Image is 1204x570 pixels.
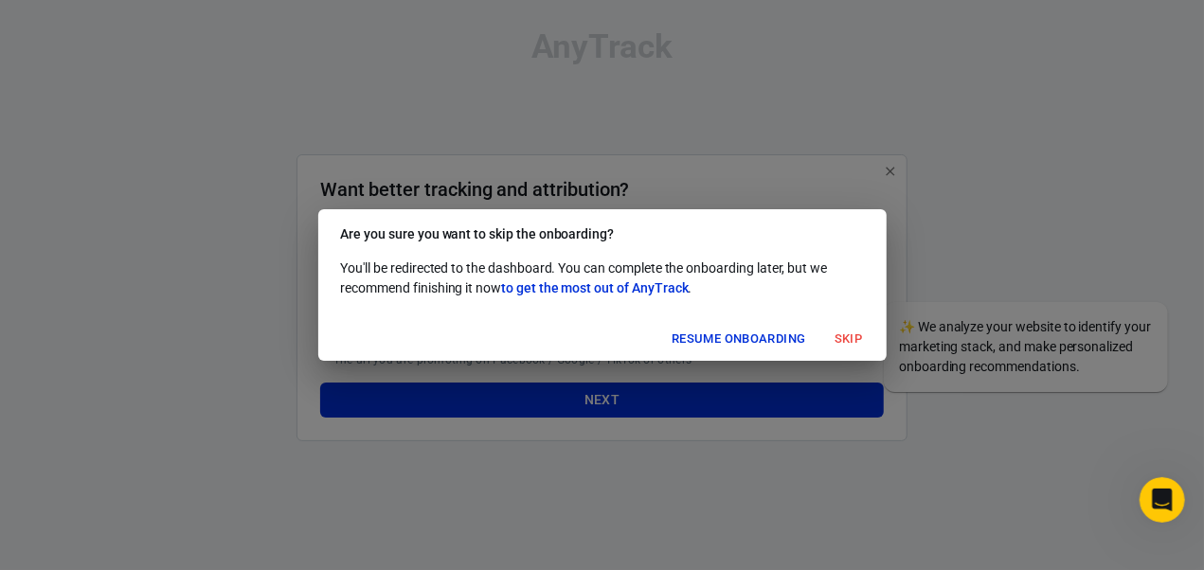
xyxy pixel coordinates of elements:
iframe: Intercom live chat [1140,477,1185,523]
p: You'll be redirected to the dashboard. You can complete the onboarding later, but we recommend fi... [341,258,864,298]
h2: Are you sure you want to skip the onboarding? [318,209,887,258]
span: to get the most out of AnyTrack [501,280,688,295]
button: Skip [818,325,879,354]
button: Resume onboarding [667,325,810,354]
